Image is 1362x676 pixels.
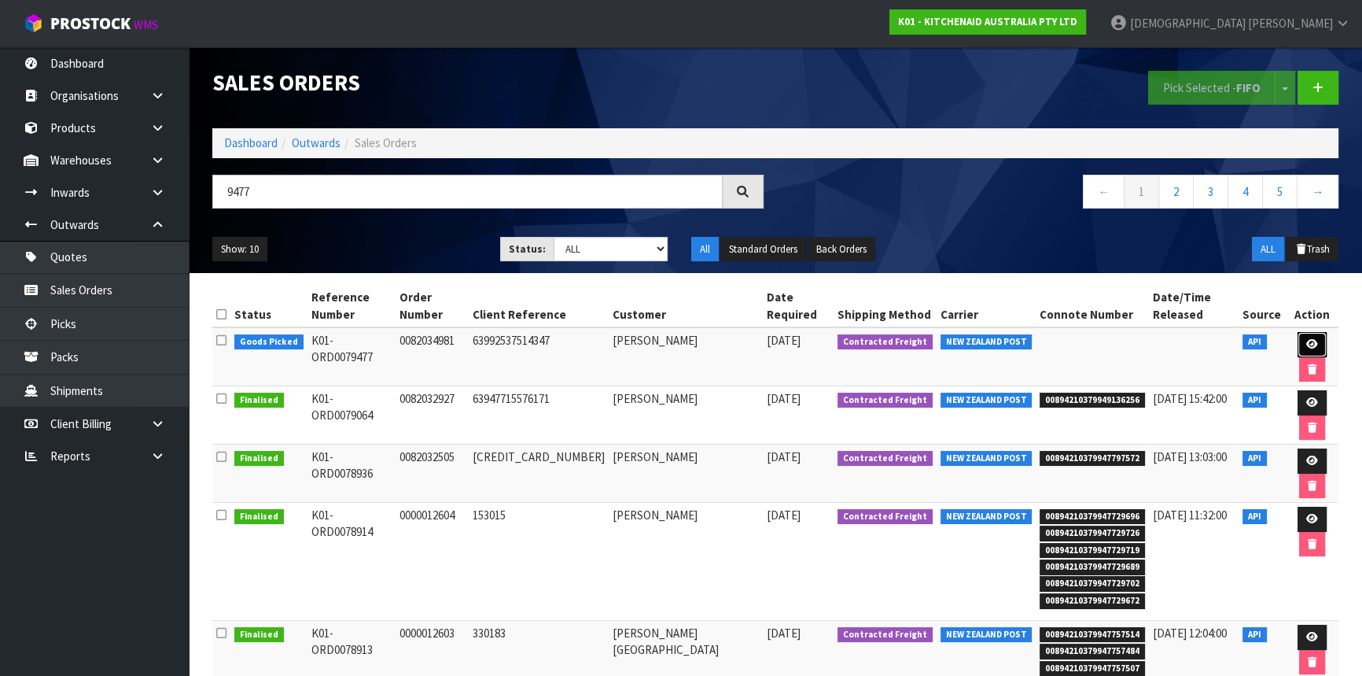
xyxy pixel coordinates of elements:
span: [DATE] [767,391,801,406]
span: Contracted Freight [837,393,933,408]
th: Shipping Method [834,285,937,327]
td: [PERSON_NAME] [609,386,762,445]
span: NEW ZEALAND POST [941,393,1033,408]
span: Finalised [234,393,284,408]
td: K01-ORD0079064 [307,386,396,445]
th: Client Reference [469,285,609,327]
span: API [1242,509,1267,525]
span: API [1242,393,1267,408]
strong: Status: [509,242,546,256]
td: 0082032927 [396,386,469,445]
a: 1 [1124,175,1159,209]
a: 3 [1193,175,1228,209]
td: K01-ORD0079477 [307,327,396,386]
span: [DATE] [767,508,801,523]
button: Standard Orders [720,237,806,262]
span: [DATE] [767,333,801,348]
button: Pick Selected -FIFO [1148,71,1275,105]
span: Contracted Freight [837,334,933,350]
a: K01 - KITCHENAID AUSTRALIA PTY LTD [889,9,1086,35]
td: [PERSON_NAME] [609,445,762,503]
span: NEW ZEALAND POST [941,509,1033,525]
span: 00894210379949136256 [1040,393,1145,408]
span: 00894210379947729702 [1040,576,1145,592]
h1: Sales Orders [212,71,764,95]
span: [PERSON_NAME] [1248,16,1333,31]
span: [DATE] [767,449,801,464]
a: → [1297,175,1338,209]
span: API [1242,451,1267,467]
span: Contracted Freight [837,509,933,525]
span: [DATE] 13:03:00 [1153,449,1227,464]
span: Contracted Freight [837,451,933,467]
td: 63947715576171 [469,386,609,445]
button: ALL [1252,237,1284,262]
span: NEW ZEALAND POST [941,334,1033,350]
nav: Page navigation [787,175,1338,213]
td: K01-ORD0078936 [307,445,396,503]
button: Show: 10 [212,237,267,262]
td: 63992537514347 [469,327,609,386]
th: Reference Number [307,285,396,327]
span: API [1242,334,1267,350]
th: Date Required [763,285,834,327]
span: 00894210379947757514 [1040,627,1145,643]
td: 0082034981 [396,327,469,386]
span: 00894210379947729672 [1040,593,1145,609]
th: Status [230,285,307,327]
td: [PERSON_NAME] [609,327,762,386]
button: Back Orders [808,237,875,262]
a: Outwards [292,135,340,150]
input: Search sales orders [212,175,723,209]
button: All [691,237,719,262]
span: API [1242,627,1267,643]
th: Order Number [396,285,469,327]
span: [DATE] 11:32:00 [1153,508,1227,523]
td: [CREDIT_CARD_NUMBER] [469,445,609,503]
span: 00894210379947757484 [1040,644,1145,659]
span: [DATE] 15:42:00 [1153,391,1227,406]
span: Finalised [234,627,284,643]
span: Finalised [234,509,284,525]
th: Connote Number [1036,285,1149,327]
td: 0000012604 [396,503,469,621]
button: Trash [1286,237,1338,262]
strong: K01 - KITCHENAID AUSTRALIA PTY LTD [898,15,1077,28]
td: [PERSON_NAME] [609,503,762,621]
span: 00894210379947729726 [1040,526,1145,541]
span: 00894210379947729719 [1040,543,1145,559]
span: 00894210379947797572 [1040,451,1145,467]
span: [DATE] 12:04:00 [1153,626,1227,641]
a: Dashboard [224,135,278,150]
span: Finalised [234,451,284,467]
th: Customer [609,285,762,327]
span: NEW ZEALAND POST [941,627,1033,643]
span: [DATE] [767,626,801,641]
span: NEW ZEALAND POST [941,451,1033,467]
th: Date/Time Released [1149,285,1239,327]
a: ← [1083,175,1125,209]
td: 0082032505 [396,445,469,503]
th: Carrier [937,285,1036,327]
strong: FIFO [1236,80,1261,95]
span: Goods Picked [234,334,304,350]
span: 00894210379947729696 [1040,509,1145,525]
img: cube-alt.png [24,13,43,33]
span: 00894210379947729689 [1040,560,1145,575]
a: 5 [1262,175,1298,209]
span: Sales Orders [355,135,417,150]
a: 4 [1228,175,1263,209]
a: 2 [1158,175,1194,209]
span: [DEMOGRAPHIC_DATA] [1130,16,1246,31]
th: Source [1239,285,1285,327]
span: ProStock [50,13,131,34]
span: Contracted Freight [837,627,933,643]
td: K01-ORD0078914 [307,503,396,621]
td: 153015 [469,503,609,621]
th: Action [1285,285,1338,327]
small: WMS [134,17,158,32]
